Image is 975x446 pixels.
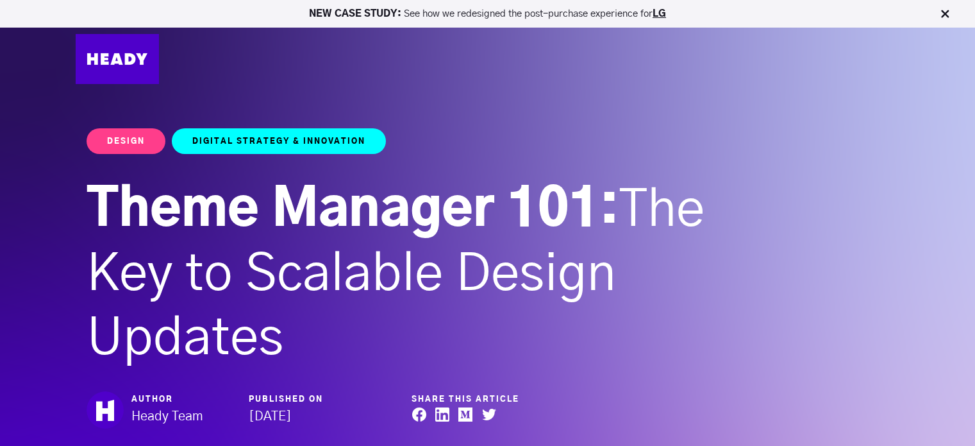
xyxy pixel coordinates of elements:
[172,44,899,74] div: Navigation Menu
[87,185,704,365] span: The Key to Scalable Design Updates
[6,9,969,19] p: See how we redesigned the post-purchase experience for
[172,128,386,154] a: Digital Strategy & Innovation
[309,9,404,19] strong: NEW CASE STUDY:
[938,8,951,21] img: Close Bar
[87,128,165,154] a: Design
[87,391,124,429] img: Heady Team
[412,407,427,422] img: facebook
[131,410,203,423] strong: Heady Team
[131,395,173,403] small: Author
[249,410,292,423] strong: [DATE]
[653,9,666,19] a: LG
[481,407,497,422] img: twitter
[76,34,159,84] img: Heady_Logo_Web-01 (1)
[412,395,519,403] small: Share this article
[458,407,473,422] img: make-it
[249,395,323,403] small: Published On
[435,407,450,422] img: linkedin
[87,178,726,371] h1: Theme Manager 101:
